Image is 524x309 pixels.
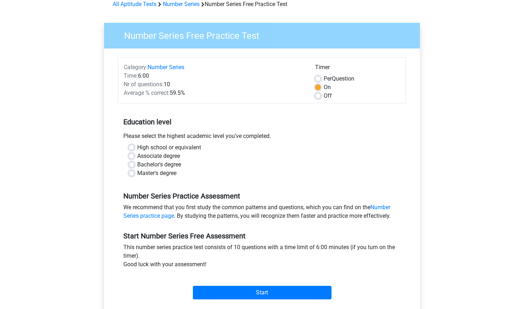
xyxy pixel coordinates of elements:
div: We recommend that you first study the common patterns and questions, which you can find on the . ... [118,203,406,223]
div: This number series practice test consists of 10 questions with a time limit of 6:00 minutes (if y... [118,243,406,272]
span: Per [324,75,332,82]
div: 59.5% [118,89,310,97]
label: Associate degree [137,152,180,160]
span: Average % correct: [124,89,170,96]
a: Number Series [148,64,184,71]
label: Master's degree [137,169,176,177]
h3: Number Series Free Practice Test [115,27,415,41]
h5: Number Series Practice Assessment [123,192,401,200]
div: Please select the highest academic level you’ve completed. [118,132,406,143]
div: 6:00 [118,72,310,80]
div: 10 [118,80,310,89]
a: Number Series [163,1,200,7]
span: Nr of questions: [124,81,164,88]
label: On [324,83,331,92]
span: Category: [124,64,148,71]
label: High school or equivalent [137,143,201,152]
span: Time: [124,72,138,79]
input: Start [193,286,332,299]
label: Bachelor's degree [137,160,181,169]
label: Question [324,74,354,83]
label: Off [324,92,332,100]
h5: Education level [123,115,401,129]
a: All Aptitude Tests [113,1,156,7]
h5: Start Number Series Free Assessment [123,232,401,240]
div: Timer [315,63,400,74]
